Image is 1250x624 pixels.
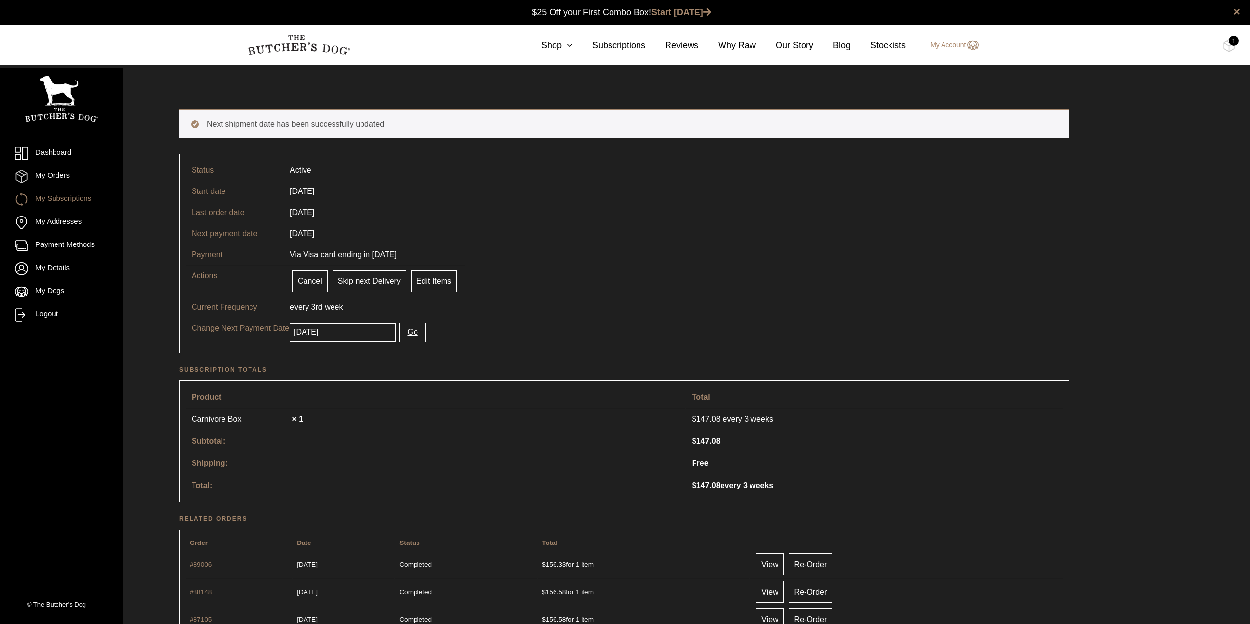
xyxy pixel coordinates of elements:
[297,539,311,546] span: Date
[25,76,98,122] img: TBD_Portrait_Logo_White.png
[789,553,833,575] a: Re-Order
[920,39,978,51] a: My Account
[686,475,1063,496] td: every 3 weeks
[292,270,328,292] a: Cancel
[542,539,557,546] span: Total
[290,303,323,311] span: every 3rd
[186,431,685,452] th: Subtotal:
[186,223,284,244] td: Next payment date
[297,616,318,623] time: 1748820299
[542,588,566,596] span: 156.58
[692,413,723,425] span: 147.08
[686,408,1063,430] td: every 3 weeks
[15,262,108,275] a: My Details
[756,553,783,575] a: View
[692,481,721,489] span: 147.08
[542,616,546,623] span: $
[542,588,546,596] span: $
[1229,36,1239,46] div: 1
[686,453,1063,474] td: Free
[192,301,290,313] p: Current Frequency
[411,270,457,292] a: Edit Items
[692,415,696,423] span: $
[15,239,108,252] a: Payment Methods
[1233,6,1240,18] a: close
[686,387,1063,407] th: Total
[186,160,284,181] td: Status
[179,109,1069,138] div: Next shipment date has been successfully updated
[297,561,318,568] time: 1752017927
[190,539,208,546] span: Order
[186,387,685,407] th: Product
[399,323,425,342] button: Go
[789,581,833,603] a: Re-Order
[542,561,566,568] span: 156.33
[15,308,108,322] a: Logout
[186,475,685,496] th: Total:
[542,616,566,623] span: 156.58
[192,413,290,425] a: Carnivore Box
[522,39,573,52] a: Shop
[190,561,212,568] a: View order number 89006
[15,216,108,229] a: My Addresses
[186,244,284,265] td: Payment
[692,481,696,489] span: $
[756,39,813,52] a: Our Story
[698,39,756,52] a: Why Raw
[15,147,108,160] a: Dashboard
[692,437,721,445] span: 147.08
[284,202,320,223] td: [DATE]
[692,437,696,445] span: $
[573,39,645,52] a: Subscriptions
[292,415,303,423] strong: × 1
[284,181,320,202] td: [DATE]
[15,170,108,183] a: My Orders
[284,160,317,181] td: Active
[179,365,1069,375] h2: Subscription totals
[179,514,1069,524] h2: Related orders
[538,578,749,605] td: for 1 item
[395,551,537,577] td: Completed
[851,39,906,52] a: Stockists
[186,453,685,474] th: Shipping:
[192,323,290,334] p: Change Next Payment Date
[333,270,406,292] a: Skip next Delivery
[1223,39,1235,52] img: TBD_Cart-Full.png
[756,581,783,603] a: View
[190,616,212,623] a: View order number 87105
[651,7,711,17] a: Start [DATE]
[645,39,698,52] a: Reviews
[290,250,397,259] span: Via Visa card ending in [DATE]
[186,265,284,297] td: Actions
[399,539,420,546] span: Status
[15,285,108,298] a: My Dogs
[542,561,546,568] span: $
[813,39,851,52] a: Blog
[186,181,284,202] td: Start date
[190,588,212,596] a: View order number 88148
[284,223,320,244] td: [DATE]
[538,551,749,577] td: for 1 item
[297,588,318,596] time: 1750634725
[395,578,537,605] td: Completed
[186,202,284,223] td: Last order date
[15,193,108,206] a: My Subscriptions
[325,303,343,311] span: week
